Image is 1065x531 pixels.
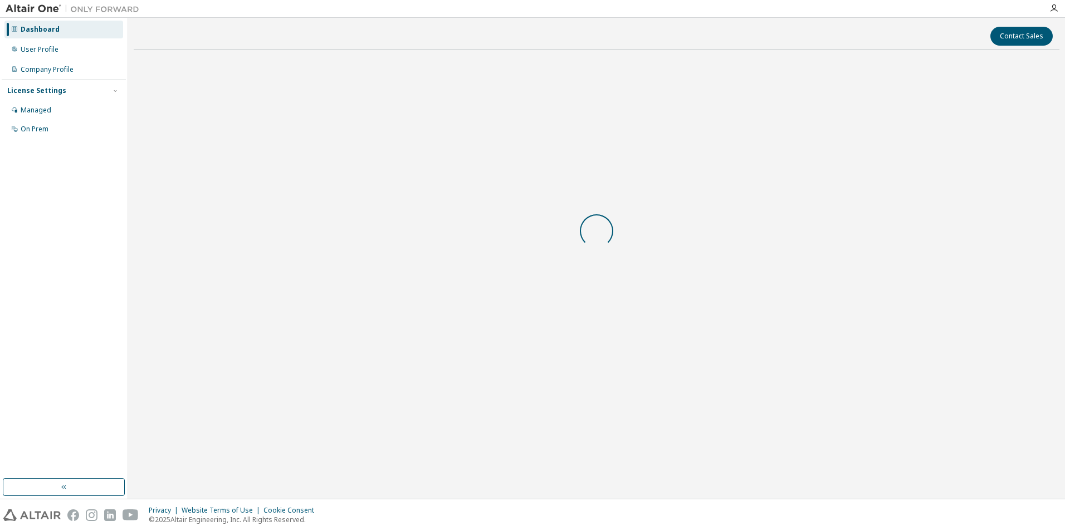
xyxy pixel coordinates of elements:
img: altair_logo.svg [3,509,61,521]
img: facebook.svg [67,509,79,521]
img: youtube.svg [123,509,139,521]
img: linkedin.svg [104,509,116,521]
img: instagram.svg [86,509,97,521]
div: Privacy [149,506,182,515]
div: On Prem [21,125,48,134]
div: User Profile [21,45,58,54]
div: Managed [21,106,51,115]
button: Contact Sales [990,27,1053,46]
div: Dashboard [21,25,60,34]
div: Cookie Consent [263,506,321,515]
div: Company Profile [21,65,74,74]
img: Altair One [6,3,145,14]
p: © 2025 Altair Engineering, Inc. All Rights Reserved. [149,515,321,524]
div: License Settings [7,86,66,95]
div: Website Terms of Use [182,506,263,515]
